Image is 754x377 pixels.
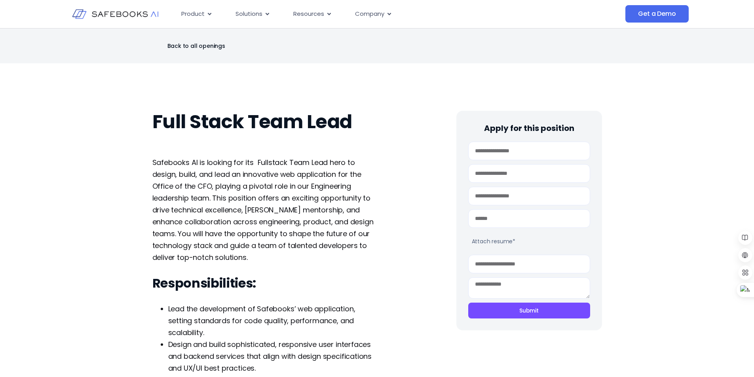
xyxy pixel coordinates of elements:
[175,6,546,22] div: Menu Toggle
[152,275,376,291] h3: Responsibilities:
[181,9,205,19] span: Product
[168,304,355,337] span: Lead the development of Safebooks’ web application, setting standards for code quality, performan...
[468,142,590,322] form: Careers Form
[236,9,262,19] span: Solutions
[168,339,372,373] span: Design and build sophisticated, responsive user interfaces and backend services that align with d...
[152,40,225,51] a: Back to all openings
[355,9,384,19] span: Company
[175,6,546,22] nav: Menu
[152,111,376,133] h1: Full Stack Team Lead
[638,10,676,18] span: Get a Demo
[519,307,539,314] span: Submit
[468,123,590,134] h4: Apply for this position
[152,157,374,262] span: Safebooks AI is looking for its Fullstack Team Lead hero to design, build, and lead an innovative...
[625,5,688,23] a: Get a Demo
[293,9,324,19] span: Resources
[468,303,590,318] button: Submit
